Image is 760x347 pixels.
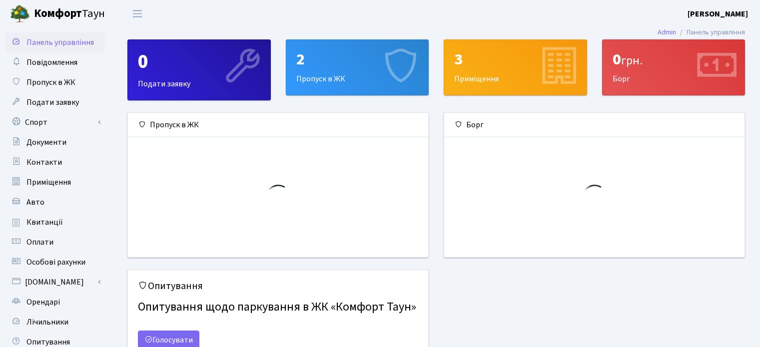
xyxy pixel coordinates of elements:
img: logo.png [10,4,30,24]
div: Пропуск в ЖК [286,40,429,95]
a: Документи [5,132,105,152]
div: Борг [603,40,745,95]
a: Оплати [5,232,105,252]
span: Контакти [26,157,62,168]
div: Пропуск в ЖК [128,113,428,137]
b: [PERSON_NAME] [688,8,748,19]
a: Орендарі [5,292,105,312]
span: Повідомлення [26,57,77,68]
a: Лічильники [5,312,105,332]
div: 3 [454,50,577,69]
span: Приміщення [26,177,71,188]
a: Контакти [5,152,105,172]
div: Борг [444,113,745,137]
span: Квитанції [26,217,63,228]
span: Лічильники [26,317,68,328]
span: Пропуск в ЖК [26,77,75,88]
a: Квитанції [5,212,105,232]
span: грн. [621,52,643,69]
a: [PERSON_NAME] [688,8,748,20]
div: Подати заявку [128,40,270,100]
span: Оплати [26,237,53,248]
button: Переключити навігацію [125,5,150,22]
a: Особові рахунки [5,252,105,272]
span: Таун [34,5,105,22]
b: Комфорт [34,5,82,21]
li: Панель управління [676,27,745,38]
a: Панель управління [5,32,105,52]
div: 2 [296,50,419,69]
h4: Опитування щодо паркування в ЖК «Комфорт Таун» [138,296,418,319]
a: [DOMAIN_NAME] [5,272,105,292]
div: 0 [138,50,260,74]
a: Пропуск в ЖК [5,72,105,92]
a: Admin [658,27,676,37]
a: Приміщення [5,172,105,192]
span: Особові рахунки [26,257,85,268]
nav: breadcrumb [643,22,760,43]
span: Подати заявку [26,97,79,108]
span: Панель управління [26,37,94,48]
span: Авто [26,197,44,208]
span: Орендарі [26,297,60,308]
h5: Опитування [138,280,418,292]
a: 3Приміщення [444,39,587,95]
a: 2Пропуск в ЖК [286,39,429,95]
a: Повідомлення [5,52,105,72]
a: Спорт [5,112,105,132]
div: Приміщення [444,40,587,95]
span: Документи [26,137,66,148]
a: Авто [5,192,105,212]
div: 0 [613,50,735,69]
a: Подати заявку [5,92,105,112]
a: 0Подати заявку [127,39,271,100]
